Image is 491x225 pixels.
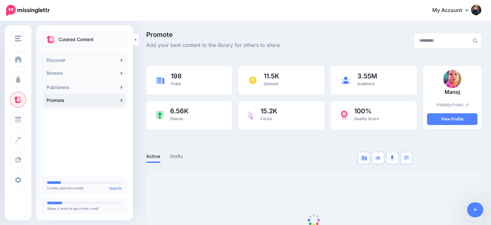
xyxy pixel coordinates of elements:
a: View Profile [427,113,477,125]
span: 3.55M [357,73,377,79]
span: Audience [357,81,375,86]
img: search-grey-6.png [473,38,477,43]
img: Q4V7QUO4NL7KLF7ETPAEVJZD8V2L8K9O_thumb.jpg [443,70,461,88]
span: Posts [171,81,181,86]
a: Drafts [170,152,183,160]
img: microphone.png [390,155,394,161]
p: Manoj [427,88,477,96]
img: clock.png [248,76,257,85]
span: Shares [170,116,183,121]
a: Promote [44,94,125,107]
img: Missinglettr [6,5,50,16]
img: article-blue.png [156,76,164,84]
p: Visibility: [427,102,477,108]
span: Promote [146,31,280,38]
a: Publishers [44,81,125,94]
img: video-blue.png [375,156,381,160]
a: My Account [426,3,481,18]
img: pointer-purple.png [248,111,254,120]
a: Public [452,102,469,107]
span: Add your best content to the library for others to share [146,41,280,50]
img: share-green.png [156,111,164,119]
img: prize-red.png [341,110,348,120]
a: Discover [44,54,125,67]
span: Clicks [261,116,272,121]
span: 198 [171,73,182,79]
img: chat-square-blue.png [404,155,409,161]
span: 11.5K [264,73,279,79]
span: Queued [264,81,278,86]
img: curate.png [46,36,55,43]
span: Quality Score [354,116,379,121]
img: article-blue.png [361,155,367,161]
img: users-blue.png [341,76,351,84]
span: 100% [354,108,379,114]
span: 15.2K [261,108,277,114]
a: Browse [44,67,125,80]
span: 6.56K [170,108,189,114]
a: Active [146,152,160,160]
img: menu.png [15,36,21,41]
img: pencil.png [465,103,469,107]
p: Curated Content [58,36,94,43]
